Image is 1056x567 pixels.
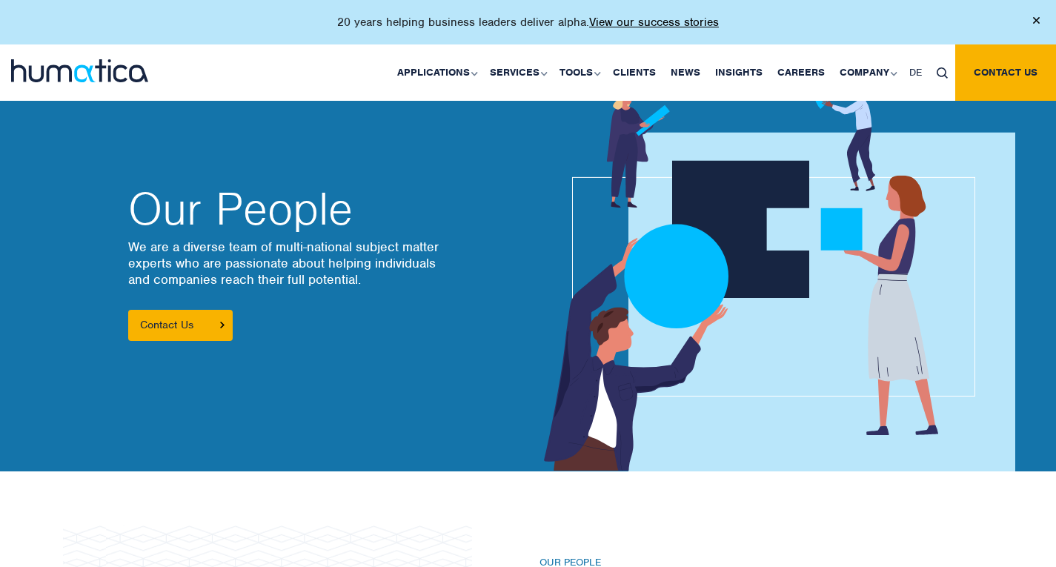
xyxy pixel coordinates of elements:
h2: Our People [128,187,514,231]
a: Company [832,44,902,101]
a: Contact Us [128,310,233,341]
a: View our success stories [589,15,719,30]
img: search_icon [937,67,948,79]
a: Careers [770,44,832,101]
a: Tools [552,44,605,101]
a: DE [902,44,929,101]
img: logo [11,59,148,82]
a: Applications [390,44,482,101]
p: 20 years helping business leaders deliver alpha. [337,15,719,30]
img: about_banner1 [505,79,1015,471]
span: DE [909,66,922,79]
a: Clients [605,44,663,101]
a: Insights [708,44,770,101]
a: Contact us [955,44,1056,101]
p: We are a diverse team of multi-national subject matter experts who are passionate about helping i... [128,239,514,288]
a: Services [482,44,552,101]
a: News [663,44,708,101]
img: arrowicon [220,322,225,328]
